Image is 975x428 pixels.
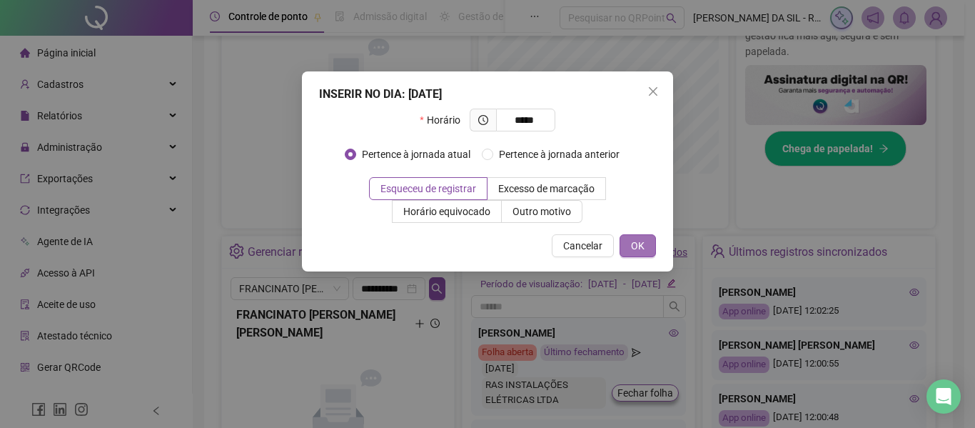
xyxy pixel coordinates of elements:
[563,238,602,254] span: Cancelar
[356,146,476,162] span: Pertence à jornada atual
[420,109,469,131] label: Horário
[631,238,645,254] span: OK
[478,115,488,125] span: clock-circle
[498,183,595,194] span: Excesso de marcação
[642,80,665,103] button: Close
[493,146,625,162] span: Pertence à jornada anterior
[552,234,614,257] button: Cancelar
[647,86,659,97] span: close
[926,379,961,414] div: Open Intercom Messenger
[512,206,571,217] span: Outro motivo
[319,86,656,103] div: INSERIR NO DIA : [DATE]
[403,206,490,217] span: Horário equivocado
[380,183,476,194] span: Esqueceu de registrar
[620,234,656,257] button: OK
